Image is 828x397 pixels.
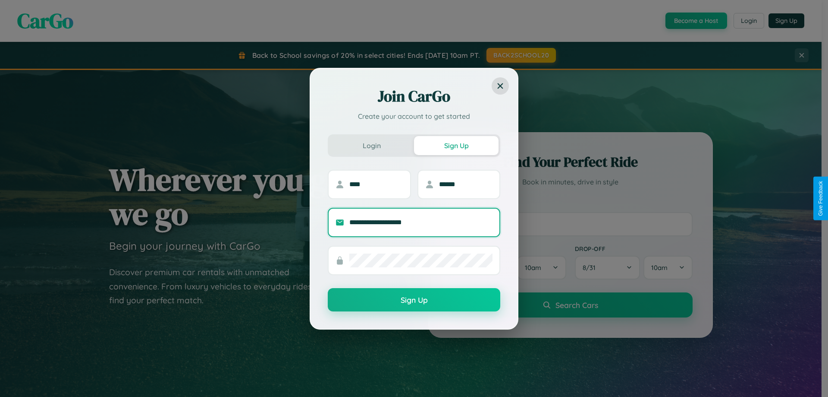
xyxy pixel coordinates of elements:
div: Give Feedback [818,181,824,216]
button: Sign Up [328,288,500,311]
h2: Join CarGo [328,86,500,107]
button: Sign Up [414,136,499,155]
button: Login [329,136,414,155]
p: Create your account to get started [328,111,500,121]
